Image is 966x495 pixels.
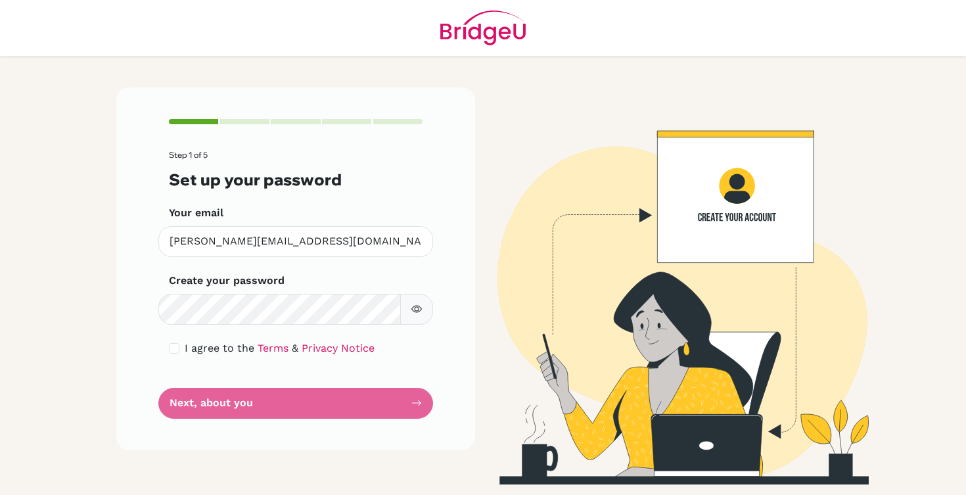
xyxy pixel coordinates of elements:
[169,205,223,221] label: Your email
[258,342,288,354] a: Terms
[169,150,208,160] span: Step 1 of 5
[302,342,375,354] a: Privacy Notice
[292,342,298,354] span: &
[185,342,254,354] span: I agree to the
[169,170,423,189] h3: Set up your password
[158,226,433,257] input: Insert your email*
[169,273,285,289] label: Create your password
